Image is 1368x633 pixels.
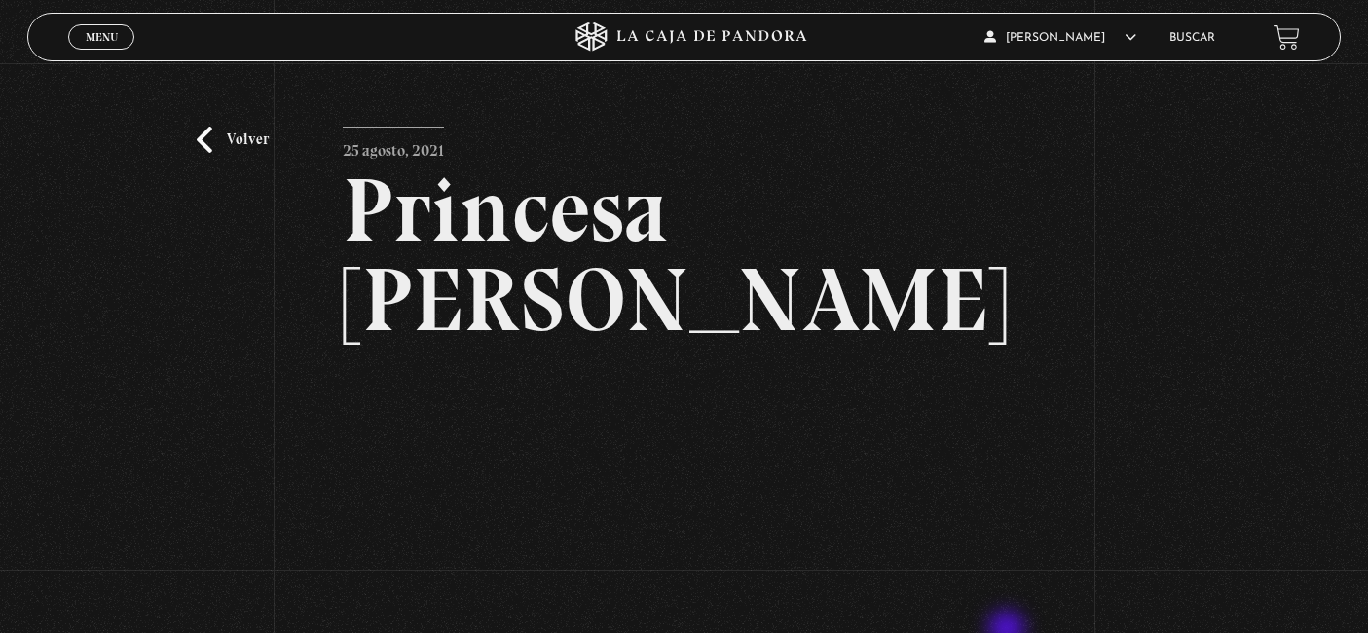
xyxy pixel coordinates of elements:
[984,32,1136,44] span: [PERSON_NAME]
[343,127,444,166] p: 25 agosto, 2021
[1169,32,1215,44] a: Buscar
[1274,24,1300,51] a: View your shopping cart
[343,166,1025,345] h2: Princesa [PERSON_NAME]
[86,31,118,43] span: Menu
[79,48,125,61] span: Cerrar
[197,127,269,153] a: Volver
